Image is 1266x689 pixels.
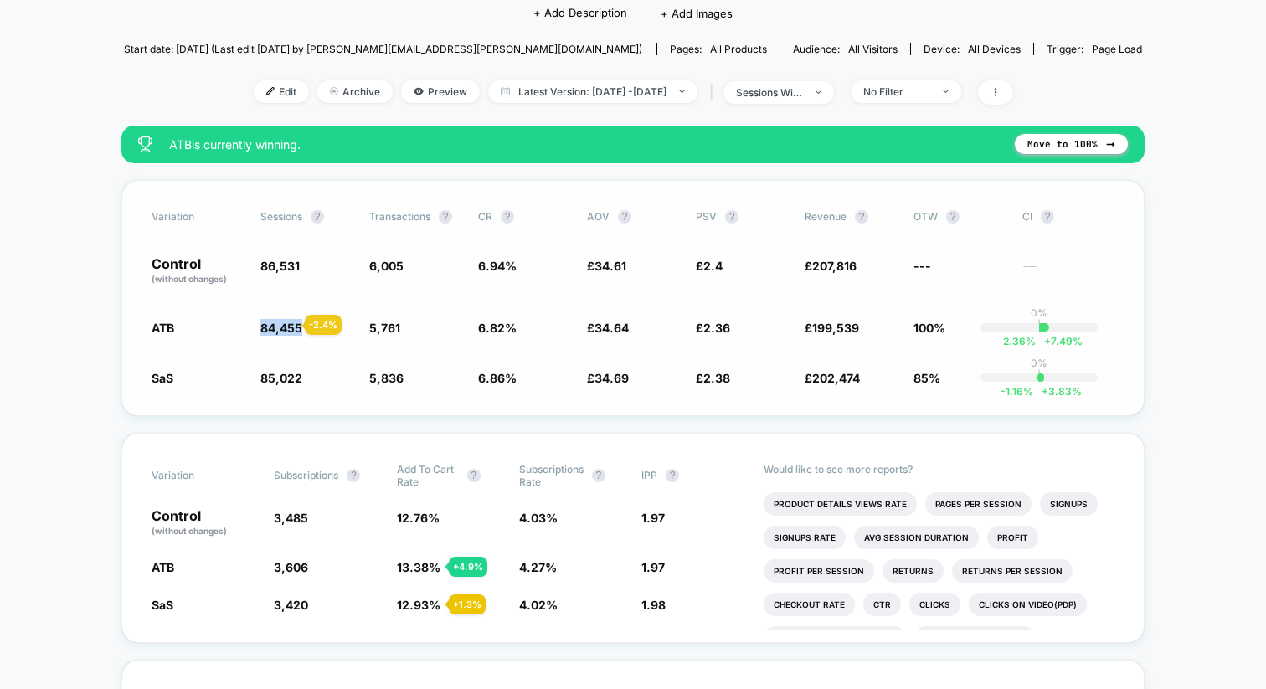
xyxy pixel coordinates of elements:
img: end [816,90,821,94]
span: £ [587,321,629,335]
p: 0% [1031,306,1047,319]
span: £ [805,371,860,385]
span: (without changes) [152,526,227,536]
span: Latest Version: [DATE] - [DATE] [488,80,697,103]
div: Pages: [670,43,767,55]
span: SaS [152,598,173,612]
img: success_star [138,136,152,152]
span: (without changes) [152,274,227,284]
span: + [1042,385,1048,398]
img: edit [266,87,275,95]
p: 0% [1031,357,1047,369]
span: £ [696,371,730,385]
span: £ [696,259,723,273]
span: -1.16 % [1001,385,1033,398]
div: + 4.9 % [449,557,487,577]
span: Start date: [DATE] (Last edit [DATE] by [PERSON_NAME][EMAIL_ADDRESS][PERSON_NAME][DOMAIN_NAME]) [124,43,642,55]
span: + Add Description [533,5,627,22]
span: 34.61 [594,259,626,273]
button: ? [347,469,360,482]
img: end [679,90,685,93]
span: CI [1022,210,1114,224]
button: ? [725,210,738,224]
span: 3,420 [274,598,308,612]
li: Profit Per Session [764,559,874,583]
span: 4.27 % [519,560,557,574]
span: Variation [152,463,244,488]
span: 199,539 [812,321,859,335]
span: 5,836 [369,371,404,385]
span: 34.69 [594,371,629,385]
span: Archive [317,80,393,103]
button: ? [666,469,679,482]
span: £ [805,259,857,273]
span: ATB is currently winning. [169,137,998,152]
span: 12.93 % [397,598,440,612]
span: OTW [913,210,1006,224]
li: Ctr [863,593,901,616]
span: 4.03 % [519,511,558,525]
span: Revenue [805,210,847,223]
span: Edit [254,80,309,103]
img: calendar [501,87,510,95]
span: 5,761 [369,321,400,335]
span: 84,455 [260,321,302,335]
li: Product Details Views Rate [764,492,917,516]
button: ? [311,210,324,224]
span: 202,474 [812,371,860,385]
span: 6.86 % [478,371,517,385]
span: £ [587,371,629,385]
span: £ [696,321,730,335]
li: Signups Rate [764,526,846,549]
span: All Visitors [848,43,898,55]
span: PSV [696,210,717,223]
span: 6.82 % [478,321,517,335]
span: Page Load [1092,43,1142,55]
span: 4.02 % [519,598,558,612]
span: 85,022 [260,371,302,385]
span: 2.38 [703,371,730,385]
span: Subscriptions Rate [519,463,584,488]
button: ? [855,210,868,224]
li: Avg Session Duration [854,526,979,549]
div: Trigger: [1047,43,1142,55]
img: end [943,90,949,93]
li: Engagement Gallery [914,626,1035,650]
span: Transactions [369,210,430,223]
span: all devices [968,43,1021,55]
span: | [706,80,723,105]
span: 12.76 % [397,511,440,525]
p: Control [152,257,244,285]
span: 1.97 [641,560,665,574]
span: 2.36 % [1003,335,1036,347]
button: Move to 100% [1015,134,1128,154]
li: Clicks [909,593,960,616]
li: Returns [883,559,944,583]
span: 1.98 [641,598,666,612]
span: 85% [913,371,940,385]
span: Subscriptions [274,469,338,481]
span: --- [1022,261,1114,285]
span: 2.36 [703,321,730,335]
button: ? [946,210,960,224]
p: | [1037,319,1041,332]
span: 6.94 % [478,259,517,273]
li: Profit [987,526,1038,549]
span: 3,485 [274,511,308,525]
span: 34.64 [594,321,629,335]
span: SaS [152,371,173,385]
div: sessions with impression [736,86,803,99]
span: Preview [401,80,480,103]
span: 13.38 % [397,560,440,574]
li: Pages Per Session [925,492,1032,516]
span: 86,531 [260,259,300,273]
span: ATB [152,560,174,574]
span: 1.97 [641,511,665,525]
li: Clicks On Video(pdp) [969,593,1087,616]
span: 100% [913,321,945,335]
span: + Add Images [661,7,733,20]
li: Clicks On Video(pdp) Rate [764,626,906,650]
p: Control [152,509,257,537]
div: Audience: [793,43,898,55]
button: ? [501,210,514,224]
